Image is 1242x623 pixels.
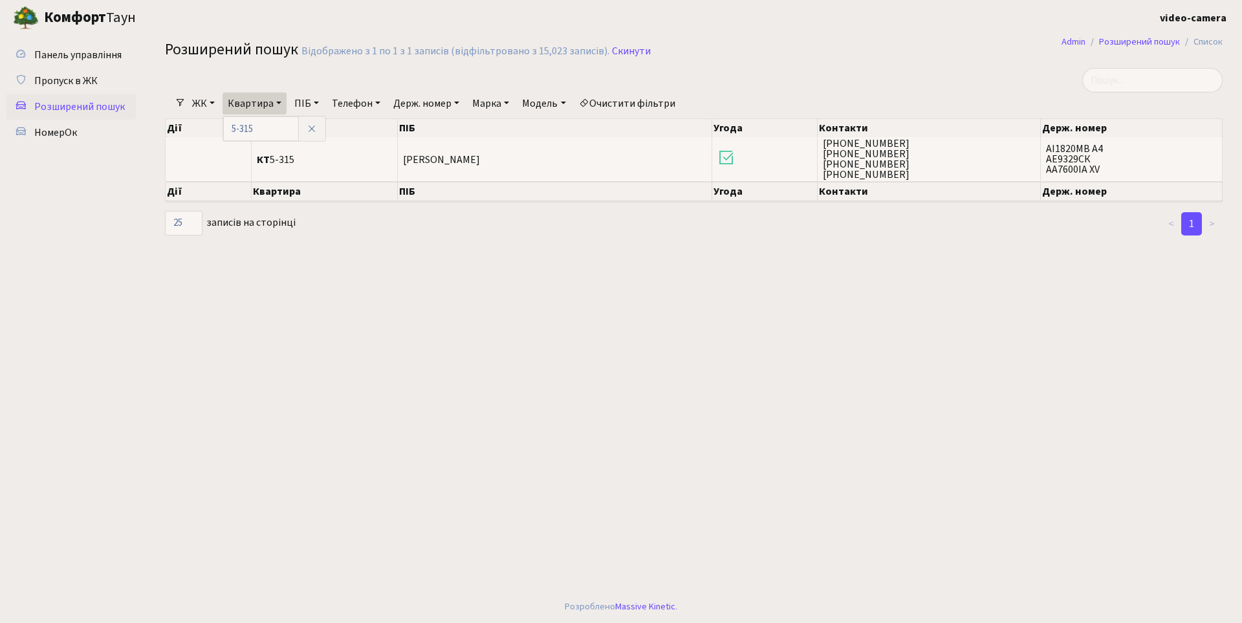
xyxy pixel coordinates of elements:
th: ПІБ [398,182,712,201]
a: Розширений пошук [6,94,136,120]
b: Комфорт [44,7,106,28]
th: Держ. номер [1041,182,1223,201]
th: ПІБ [398,119,712,137]
nav: breadcrumb [1042,28,1242,56]
a: ПІБ [289,93,324,115]
b: video-camera [1160,11,1226,25]
a: Пропуск в ЖК [6,68,136,94]
span: [PERSON_NAME] [403,153,480,167]
span: Пропуск в ЖК [34,74,98,88]
b: КТ [257,153,270,167]
img: logo.png [13,5,39,31]
span: НомерОк [34,126,77,140]
select: записів на сторінці [165,211,202,235]
th: Контакти [818,182,1041,201]
input: Пошук... [1082,68,1223,93]
a: Скинути [612,45,651,58]
a: НомерОк [6,120,136,146]
th: Дії [166,182,252,201]
a: Квартира [223,93,287,115]
a: Держ. номер [388,93,464,115]
a: Очистити фільтри [574,93,681,115]
div: Відображено з 1 по 1 з 1 записів (відфільтровано з 15,023 записів). [301,45,609,58]
a: Телефон [327,93,386,115]
span: Розширений пошук [165,38,298,61]
a: ЖК [187,93,220,115]
th: Держ. номер [1041,119,1223,137]
span: Розширений пошук [34,100,125,114]
a: Розширений пошук [1099,35,1180,49]
a: video-camera [1160,10,1226,26]
span: АI1820MB A4 АЕ9329СК АА7600ІА XV [1046,144,1217,175]
button: Переключити навігацію [162,7,194,28]
th: Квартира [252,182,398,201]
a: 1 [1181,212,1202,235]
label: записів на сторінці [165,211,296,235]
a: Панель управління [6,42,136,68]
th: Угода [712,182,818,201]
th: Угода [712,119,818,137]
span: [PHONE_NUMBER] [PHONE_NUMBER] [PHONE_NUMBER] [PHONE_NUMBER] [823,138,1035,180]
a: Admin [1062,35,1085,49]
th: Контакти [818,119,1041,137]
span: 5-315 [257,155,392,165]
div: Розроблено . [565,600,677,614]
a: Марка [467,93,514,115]
a: Massive Kinetic [615,600,675,613]
span: Панель управління [34,48,122,62]
span: Таун [44,7,136,29]
li: Список [1180,35,1223,49]
a: Модель [517,93,571,115]
th: Дії [166,119,252,137]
